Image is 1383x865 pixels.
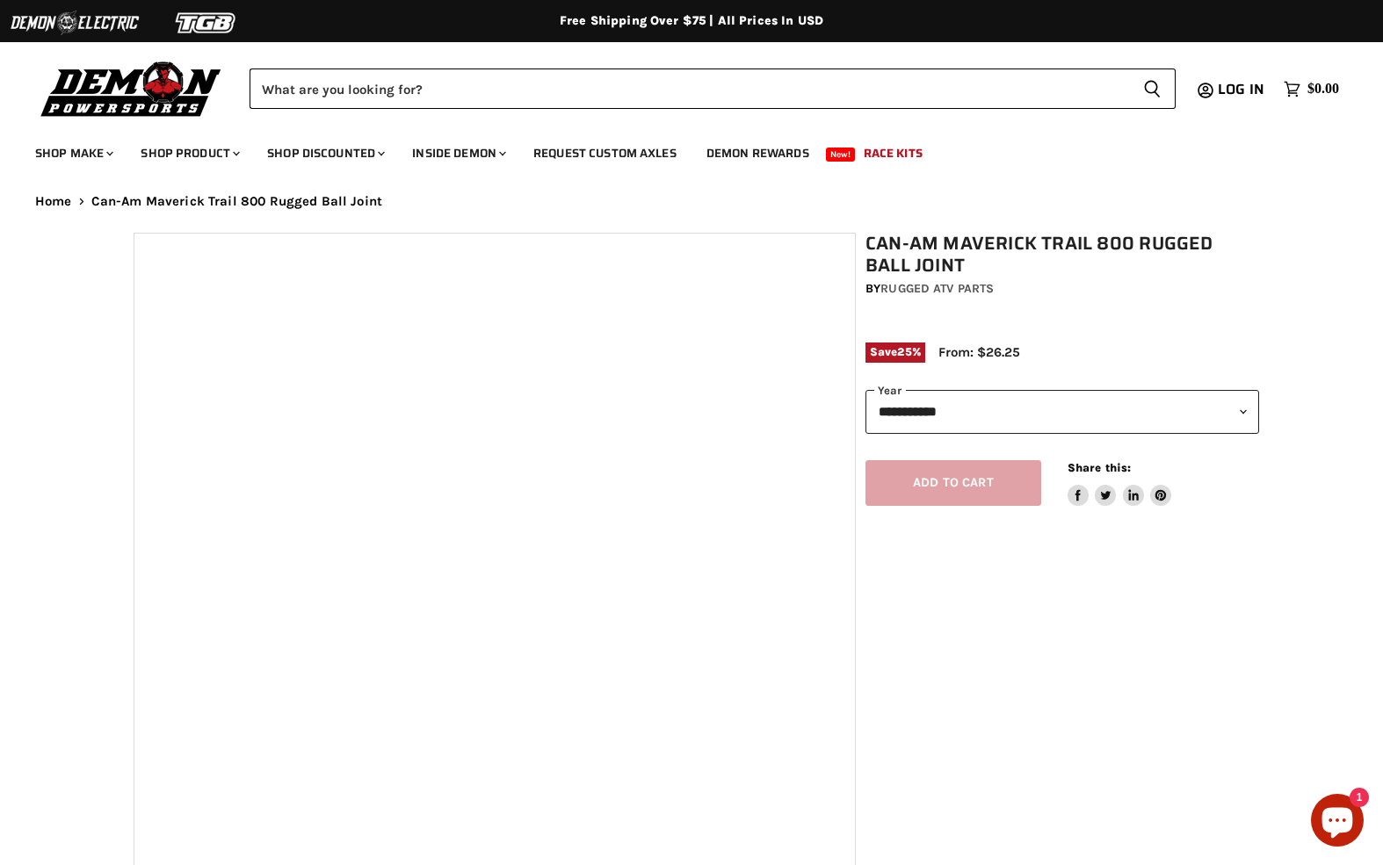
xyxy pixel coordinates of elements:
span: 25 [897,345,911,358]
a: Log in [1210,82,1275,97]
select: year [865,390,1259,433]
a: Home [35,194,72,209]
span: Log in [1218,78,1264,100]
span: Share this: [1068,461,1131,474]
a: Inside Demon [399,135,517,171]
button: Search [1129,68,1176,109]
img: Demon Electric Logo 2 [9,6,141,40]
span: From: $26.25 [938,344,1020,360]
a: Request Custom Axles [520,135,690,171]
inbox-online-store-chat: Shopify online store chat [1306,794,1369,851]
a: Shop Product [127,135,250,171]
a: Rugged ATV Parts [880,281,994,296]
img: Demon Powersports [35,57,228,119]
aside: Share this: [1068,460,1172,507]
a: Race Kits [851,135,936,171]
span: $0.00 [1307,81,1339,97]
div: by [865,279,1259,299]
a: Demon Rewards [693,135,822,171]
h1: Can-Am Maverick Trail 800 Rugged Ball Joint [865,233,1259,277]
span: New! [826,148,856,162]
input: Search [250,68,1129,109]
a: Shop Discounted [254,135,395,171]
a: Shop Make [22,135,124,171]
form: Product [250,68,1176,109]
ul: Main menu [22,128,1335,171]
span: Save % [865,342,925,362]
img: TGB Logo 2 [141,6,272,40]
a: $0.00 [1275,76,1348,102]
span: Can-Am Maverick Trail 800 Rugged Ball Joint [91,194,382,209]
